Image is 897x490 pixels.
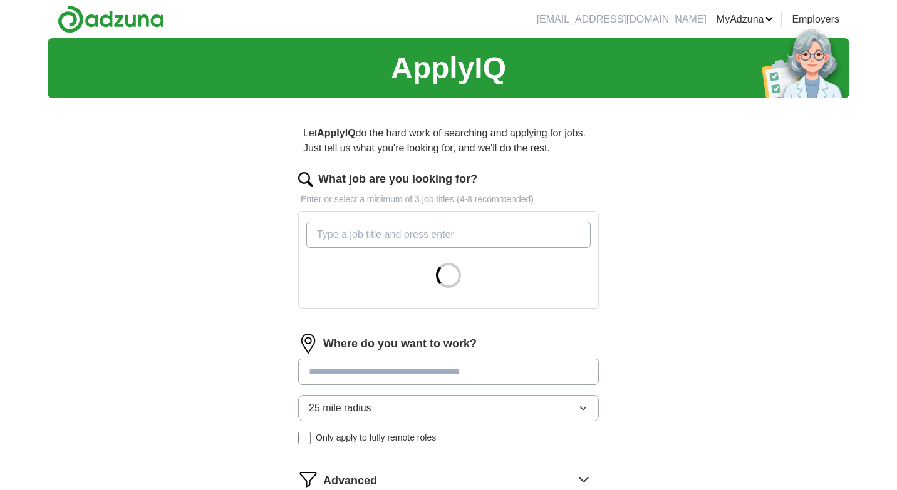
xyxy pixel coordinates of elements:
label: What job are you looking for? [318,171,477,188]
a: Employers [792,12,839,27]
h1: ApplyIQ [391,46,506,91]
input: Only apply to fully remote roles [298,432,311,444]
li: [EMAIL_ADDRESS][DOMAIN_NAME] [537,12,707,27]
p: Enter or select a minimum of 3 job titles (4-8 recommended) [298,193,599,206]
img: filter [298,469,318,489]
span: 25 mile radius [309,401,371,416]
span: Advanced [323,472,377,489]
input: Type a job title and press enter [306,222,591,248]
strong: ApplyIQ [317,128,355,138]
span: Only apply to fully remote roles [316,431,436,444]
a: MyAdzuna [717,12,774,27]
img: search.png [298,172,313,187]
img: Adzuna logo [58,5,164,33]
button: 25 mile radius [298,395,599,421]
label: Where do you want to work? [323,335,477,352]
img: location.png [298,334,318,354]
p: Let do the hard work of searching and applying for jobs. Just tell us what you're looking for, an... [298,121,599,161]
